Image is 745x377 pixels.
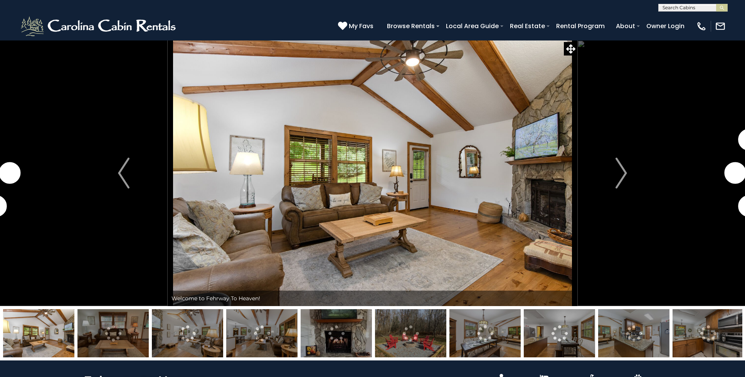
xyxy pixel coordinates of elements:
[226,309,298,357] img: 163280668
[449,309,521,357] img: 163280669
[552,19,609,33] a: Rental Program
[383,19,439,33] a: Browse Rentals
[77,309,149,357] img: 165053545
[118,158,129,188] img: arrow
[19,15,179,38] img: White-1-2.png
[696,21,707,32] img: phone-regular-white.png
[506,19,549,33] a: Real Estate
[616,158,627,188] img: arrow
[168,291,577,306] div: Welcome to Fehrway To Heaven!
[715,21,726,32] img: mail-regular-white.png
[349,21,373,31] span: My Favs
[673,309,744,357] img: 163280672
[442,19,503,33] a: Local Area Guide
[3,309,74,357] img: 163280667
[642,19,688,33] a: Owner Login
[338,21,375,31] a: My Favs
[577,40,665,306] button: Next
[80,40,168,306] button: Previous
[612,19,639,33] a: About
[524,309,595,357] img: 163280670
[598,309,669,357] img: 163280671
[152,309,223,357] img: 163280688
[375,309,446,357] img: 163280695
[301,309,372,357] img: 165053548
